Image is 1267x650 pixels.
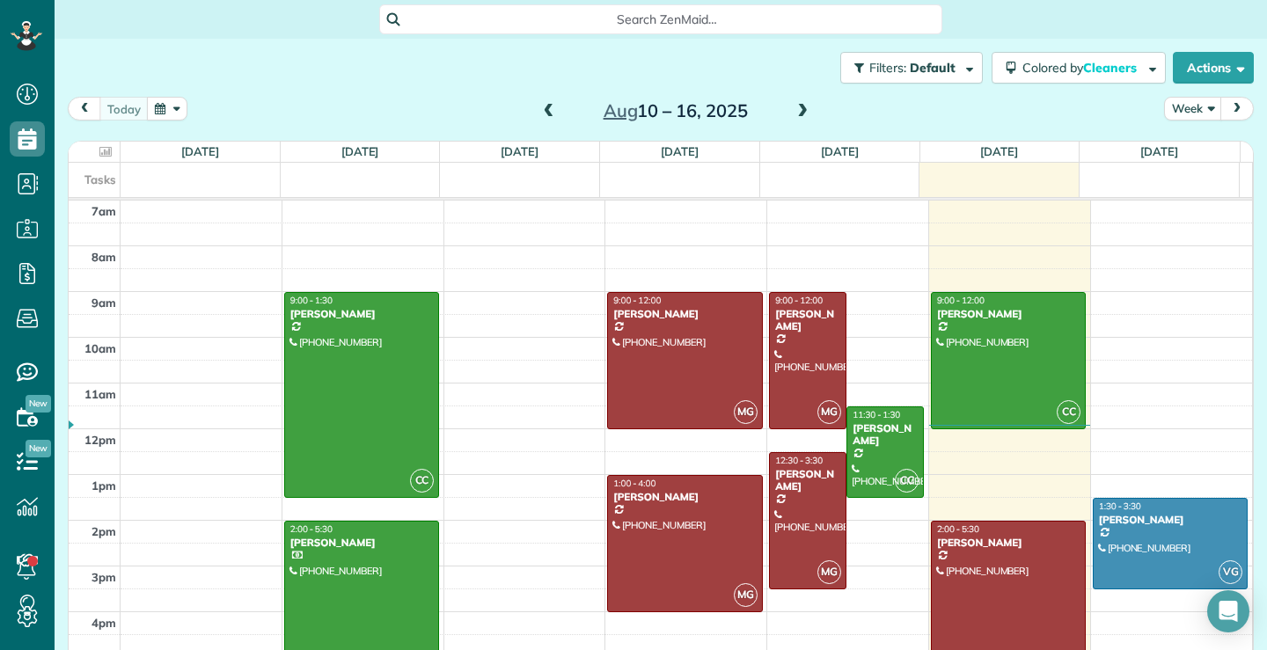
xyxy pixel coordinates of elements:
span: MG [734,400,758,424]
div: [PERSON_NAME] [852,422,919,448]
span: 2pm [92,524,116,538]
div: [PERSON_NAME] [1098,514,1243,526]
span: Tasks [84,172,116,186]
span: CC [1057,400,1080,424]
span: Aug [604,99,638,121]
span: 3pm [92,570,116,584]
div: [PERSON_NAME] [936,308,1080,320]
span: 9:00 - 12:00 [775,295,823,306]
span: 10am [84,341,116,355]
span: 7am [92,204,116,218]
button: Filters: Default [840,52,983,84]
span: Cleaners [1083,60,1139,76]
div: [PERSON_NAME] [612,491,757,503]
span: 1pm [92,478,116,493]
span: MG [817,560,841,584]
div: [PERSON_NAME] [289,308,434,320]
span: 1:30 - 3:30 [1099,500,1141,512]
span: 9:00 - 12:00 [613,295,661,306]
button: prev [68,97,101,121]
span: 2:00 - 5:30 [290,523,333,535]
span: CC [410,469,434,493]
h2: 10 – 16, 2025 [566,101,786,121]
span: 9am [92,296,116,310]
span: 12:30 - 3:30 [775,455,823,466]
span: 11am [84,387,116,401]
span: 1:00 - 4:00 [613,478,655,489]
span: MG [734,583,758,607]
span: VG [1219,560,1242,584]
span: 4pm [92,616,116,630]
a: [DATE] [1140,144,1178,158]
span: New [26,395,51,413]
button: today [99,97,149,121]
div: [PERSON_NAME] [612,308,757,320]
button: next [1220,97,1254,121]
span: Filters: [869,60,906,76]
div: [PERSON_NAME] [936,537,1080,549]
button: Week [1164,97,1222,121]
a: [DATE] [181,144,219,158]
span: Default [910,60,956,76]
a: [DATE] [980,144,1018,158]
a: [DATE] [341,144,379,158]
button: Colored byCleaners [992,52,1166,84]
span: 2:00 - 5:30 [937,523,979,535]
span: 12pm [84,433,116,447]
a: Filters: Default [831,52,983,84]
span: MG [817,400,841,424]
span: 8am [92,250,116,264]
span: 9:00 - 12:00 [937,295,985,306]
div: [PERSON_NAME] [289,537,434,549]
span: Colored by [1022,60,1143,76]
span: 9:00 - 1:30 [290,295,333,306]
span: 11:30 - 1:30 [853,409,900,420]
div: Open Intercom Messenger [1207,590,1249,632]
a: [DATE] [661,144,699,158]
div: [PERSON_NAME] [774,308,841,333]
a: [DATE] [501,144,538,158]
a: [DATE] [821,144,859,158]
span: CC [895,469,919,493]
span: New [26,440,51,457]
button: Actions [1173,52,1254,84]
div: [PERSON_NAME] [774,468,841,493]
